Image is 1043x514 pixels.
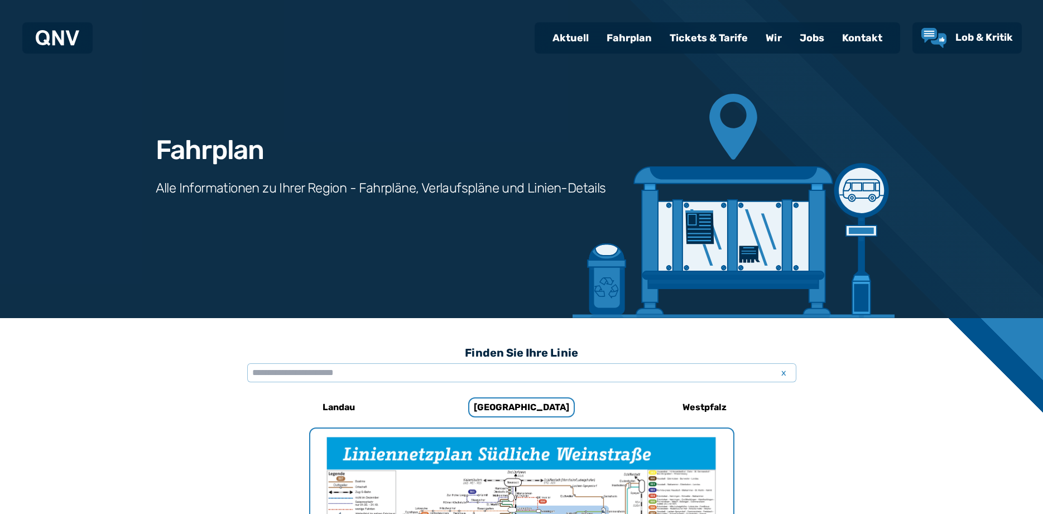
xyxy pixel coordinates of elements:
[36,27,79,49] a: QNV Logo
[448,394,596,421] a: [GEOGRAPHIC_DATA]
[631,394,779,421] a: Westpfalz
[791,23,833,52] a: Jobs
[265,394,413,421] a: Landau
[757,23,791,52] a: Wir
[678,398,731,416] h6: Westpfalz
[247,340,796,365] h3: Finden Sie Ihre Linie
[468,397,575,417] h6: [GEOGRAPHIC_DATA]
[661,23,757,52] a: Tickets & Tarife
[318,398,359,416] h6: Landau
[156,137,264,164] h1: Fahrplan
[921,28,1013,48] a: Lob & Kritik
[156,179,606,197] h3: Alle Informationen zu Ihrer Region - Fahrpläne, Verlaufspläne und Linien-Details
[598,23,661,52] a: Fahrplan
[833,23,891,52] a: Kontakt
[776,366,792,380] span: x
[955,31,1013,44] span: Lob & Kritik
[544,23,598,52] a: Aktuell
[36,30,79,46] img: QNV Logo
